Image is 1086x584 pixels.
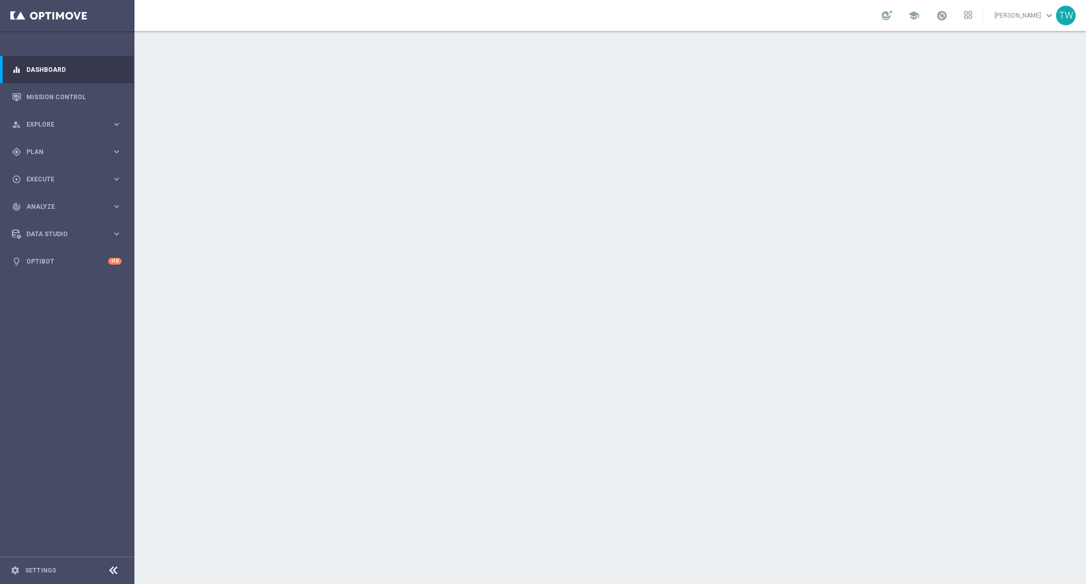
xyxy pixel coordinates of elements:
button: lightbulb Optibot +10 [11,257,122,266]
a: [PERSON_NAME]keyboard_arrow_down [993,8,1056,23]
i: track_changes [12,202,21,211]
button: equalizer Dashboard [11,66,122,74]
span: Plan [26,149,112,155]
div: Dashboard [12,56,122,83]
span: school [908,10,919,21]
div: Execute [12,175,112,184]
i: person_search [12,120,21,129]
i: settings [10,566,20,575]
div: Data Studio [12,229,112,239]
a: Mission Control [26,83,122,111]
div: Plan [12,147,112,157]
button: person_search Explore keyboard_arrow_right [11,120,122,129]
i: keyboard_arrow_right [112,174,122,184]
div: Optibot [12,248,122,275]
div: TW [1056,6,1076,25]
i: lightbulb [12,257,21,266]
div: Mission Control [12,83,122,111]
span: Execute [26,176,112,182]
span: Explore [26,121,112,128]
a: Settings [25,567,56,574]
i: keyboard_arrow_right [112,202,122,211]
i: play_circle_outline [12,175,21,184]
div: Explore [12,120,112,129]
i: equalizer [12,65,21,74]
button: Data Studio keyboard_arrow_right [11,230,122,238]
button: Mission Control [11,93,122,101]
a: Dashboard [26,56,122,83]
button: play_circle_outline Execute keyboard_arrow_right [11,175,122,183]
div: +10 [108,258,122,265]
i: keyboard_arrow_right [112,119,122,129]
div: Analyze [12,202,112,211]
span: Data Studio [26,231,112,237]
button: gps_fixed Plan keyboard_arrow_right [11,148,122,156]
span: Analyze [26,204,112,210]
button: track_changes Analyze keyboard_arrow_right [11,203,122,211]
i: keyboard_arrow_right [112,147,122,157]
i: keyboard_arrow_right [112,229,122,239]
span: keyboard_arrow_down [1044,10,1055,21]
i: gps_fixed [12,147,21,157]
a: Optibot [26,248,108,275]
